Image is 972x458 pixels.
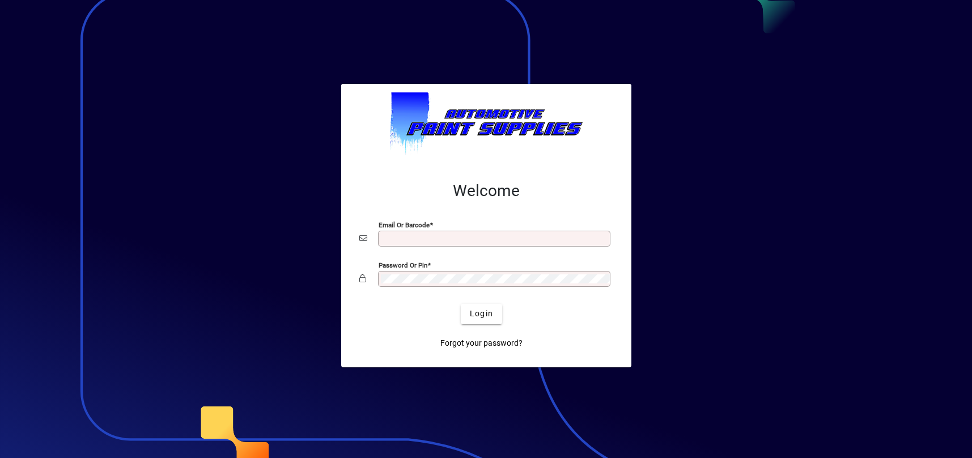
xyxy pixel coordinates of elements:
[359,181,613,201] h2: Welcome
[440,337,523,349] span: Forgot your password?
[461,304,502,324] button: Login
[379,261,427,269] mat-label: Password or Pin
[379,220,430,228] mat-label: Email or Barcode
[470,308,493,320] span: Login
[436,333,527,354] a: Forgot your password?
